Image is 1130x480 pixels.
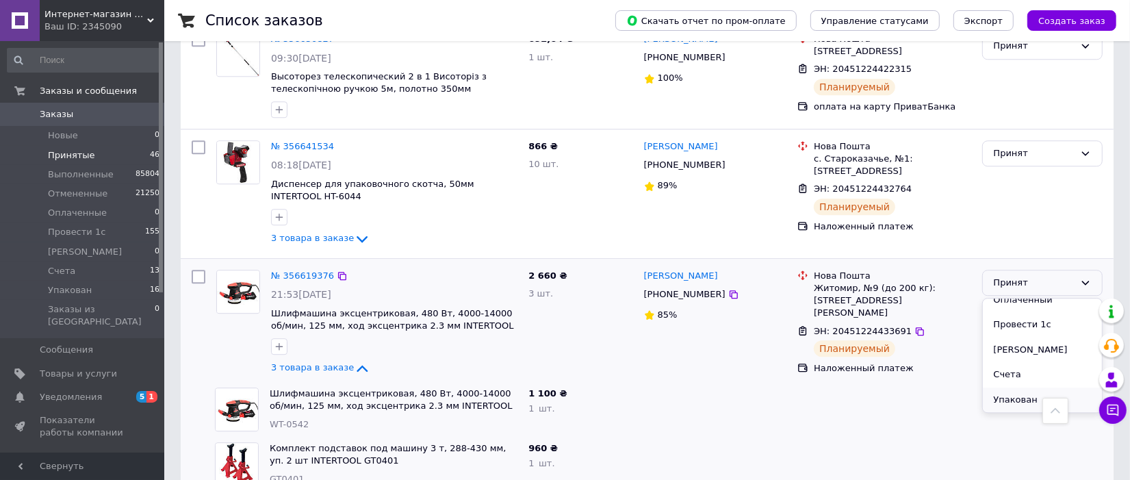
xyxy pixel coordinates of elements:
span: 16 [150,284,159,296]
span: 13 [150,265,159,277]
span: Заказы из [GEOGRAPHIC_DATA] [48,303,155,328]
span: Уведомления [40,391,102,403]
span: 1 шт. [528,52,553,62]
span: Отмененные [48,188,107,200]
span: 5 [136,391,147,403]
button: Чат с покупателем [1099,396,1127,424]
span: Счета [48,265,75,277]
span: 1 100 ₴ [528,388,567,399]
button: Экспорт [953,10,1014,31]
img: Фото товару [217,34,259,76]
a: Высоторез телескопический 2 в 1 Висоторіз з телескопічною ручкою 5м, полотно 350мм INTERTOOL HT-3115 [271,71,487,107]
span: 08:18[DATE] [271,160,331,170]
a: Комплект подставок под машину 3 т, 288-430 мм, уп. 2 шт INTERTOOL GT0401 [270,443,506,466]
span: 0 [155,246,159,258]
span: 09:30[DATE] [271,53,331,64]
img: Фото товару [217,270,259,313]
span: ЭН: 20451224422315 [814,64,912,74]
a: Шлифмашина эксцентриковая, 480 Вт, 4000-14000 об/мин, 125 мм, ход эксцентрика 2.3 мм INTERTOOL WT... [271,308,514,344]
span: [PHONE_NUMBER] [644,289,725,299]
span: Интернет-магазин «Мир Ручного Инструмента» [44,8,147,21]
a: № 356641534 [271,141,334,151]
div: Нова Пошта [814,140,971,153]
a: Фото товару [216,140,260,184]
span: Выполненные [48,168,114,181]
span: 1 [146,391,157,403]
span: Сообщения [40,344,93,356]
span: 960 ₴ [528,443,558,453]
div: Принят [994,276,1075,290]
span: Создать заказ [1038,16,1105,26]
span: 89% [658,180,678,190]
span: [PHONE_NUMBER] [644,52,725,62]
span: 3 товара в заказе [271,362,354,372]
span: WT-0542 [270,419,309,429]
span: 46 [150,149,159,162]
button: Создать заказ [1027,10,1116,31]
span: 0 [155,129,159,142]
a: Диспенсер для упаковочного скотча, 50мм INTERTOOL HT-6044 [271,179,474,202]
span: 1 шт. [528,458,554,468]
span: Товары и услуги [40,368,117,380]
li: Провести 1с [983,312,1102,338]
span: 0 [155,303,159,328]
div: Планируемый [814,79,895,95]
div: Наложенный платеж [814,362,971,375]
a: [PERSON_NAME] [644,270,718,283]
div: [STREET_ADDRESS] [814,45,971,58]
span: ЭН: 20451224433691 [814,326,912,336]
li: Счета [983,362,1102,388]
span: Провести 1с [48,226,105,238]
span: Панель управления [40,450,127,475]
span: ЭН: 20451224432764 [814,184,912,194]
li: Упакован [983,388,1102,413]
span: 21:53[DATE] [271,289,331,300]
button: Управление статусами [810,10,940,31]
span: Оплаченные [48,207,107,219]
span: [PHONE_NUMBER] [644,160,725,170]
span: Экспорт [964,16,1003,26]
a: Фото товару [216,33,260,77]
span: Новые [48,129,78,142]
span: Принятые [48,149,95,162]
span: 2 660 ₴ [528,270,567,281]
div: Нова Пошта [814,270,971,282]
button: Скачать отчет по пром-оплате [615,10,797,31]
span: 3 товара в заказе [271,233,354,244]
span: Управление статусами [821,16,929,26]
span: 155 [145,226,159,238]
span: Заказы и сообщения [40,85,137,97]
a: Создать заказ [1014,15,1116,25]
div: Планируемый [814,340,895,357]
span: Показатели работы компании [40,414,127,439]
a: 3 товара в заказе [271,362,370,372]
div: Принят [994,147,1075,161]
a: № 356619376 [271,270,334,281]
a: 3 товара в заказе [271,233,370,243]
div: Принят [994,39,1075,53]
span: 10 шт. [528,159,558,169]
span: 1 шт. [528,403,554,414]
span: 85804 [136,168,159,181]
img: Фото товару [216,388,258,431]
a: Шлифмашина эксцентриковая, 480 Вт, 4000-14000 об/мин, 125 мм, ход эксцентрика 2.3 мм INTERTOOL WT... [270,388,513,424]
span: Упакован [48,284,92,296]
span: Заказы [40,108,73,121]
div: Наложенный платеж [814,220,971,233]
span: 100% [658,73,683,83]
a: Фото товару [216,270,260,314]
a: [PERSON_NAME] [644,140,718,153]
span: 85% [658,310,678,320]
span: Скачать отчет по пром-оплате [626,14,786,27]
span: 866 ₴ [528,141,558,151]
input: Поиск [7,48,161,73]
li: [PERSON_NAME] [983,338,1102,363]
div: Житомир, №9 (до 200 кг): [STREET_ADDRESS][PERSON_NAME] [814,282,971,320]
div: Ваш ID: 2345090 [44,21,164,33]
li: Оплаченный [983,288,1102,313]
span: 21250 [136,188,159,200]
div: с. Староказачье, №1: [STREET_ADDRESS] [814,153,971,177]
span: 3 шт. [528,288,553,299]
